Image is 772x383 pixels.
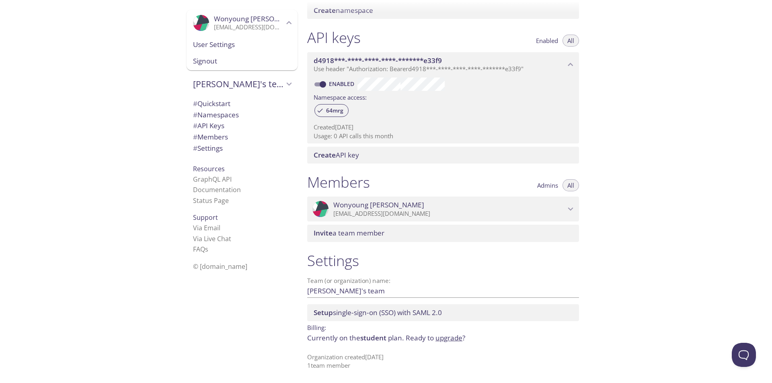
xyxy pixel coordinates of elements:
a: Status Page [193,196,229,205]
span: Setup [314,308,333,317]
div: Create API Key [307,147,579,164]
h1: Members [307,173,370,191]
div: Wonyoung Choi [187,10,298,36]
div: Quickstart [187,98,298,109]
p: Billing: [307,321,579,333]
div: Wonyoung's team [187,74,298,94]
div: API Keys [187,120,298,131]
a: Enabled [328,80,357,88]
span: Wonyoung [PERSON_NAME] [333,201,424,209]
span: # [193,132,197,141]
a: GraphQL API [193,175,232,184]
span: User Settings [193,39,291,50]
div: Setup SSO [307,304,579,321]
div: Members [187,131,298,143]
button: All [563,179,579,191]
p: Currently on the plan. [307,333,579,343]
h1: Settings [307,252,579,270]
span: single-sign-on (SSO) with SAML 2.0 [314,308,442,317]
div: Signout [187,53,298,70]
div: Invite a team member [307,225,579,242]
span: Signout [193,56,291,66]
div: User Settings [187,36,298,53]
span: Quickstart [193,99,230,108]
span: Invite [314,228,333,238]
a: FAQ [193,245,208,254]
iframe: Help Scout Beacon - Open [732,343,756,367]
a: upgrade [435,333,462,342]
label: Team (or organization) name: [307,278,391,284]
span: Members [193,132,228,141]
span: Support [193,213,218,222]
span: [PERSON_NAME]'s team [193,78,284,90]
h1: API keys [307,29,361,47]
a: Documentation [193,185,241,194]
span: Wonyoung [PERSON_NAME] [214,14,305,23]
p: Usage: 0 API calls this month [314,132,573,140]
span: a team member [314,228,384,238]
span: s [205,245,208,254]
span: Settings [193,143,223,153]
span: Create [314,150,336,160]
div: 64mrg [314,104,349,117]
button: All [563,35,579,47]
span: # [193,121,197,130]
div: Wonyoung Choi [307,197,579,221]
span: API key [314,150,359,160]
a: Via Email [193,223,220,232]
p: [EMAIL_ADDRESS][DOMAIN_NAME] [214,23,284,31]
a: Via Live Chat [193,234,231,243]
span: # [193,99,197,108]
span: # [193,143,197,153]
span: API Keys [193,121,224,130]
span: Resources [193,164,225,173]
button: Enabled [531,35,563,47]
p: Created [DATE] [314,123,573,131]
div: Team Settings [187,143,298,154]
span: # [193,110,197,119]
div: Namespaces [187,109,298,121]
span: student [360,333,386,342]
p: Organization created [DATE] 1 team member [307,353,579,370]
span: Namespaces [193,110,239,119]
span: 64mrg [321,107,348,114]
label: Namespace access: [314,91,367,102]
span: Ready to ? [406,333,465,342]
button: Admins [532,179,563,191]
p: [EMAIL_ADDRESS][DOMAIN_NAME] [333,210,565,218]
span: © [DOMAIN_NAME] [193,262,247,271]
